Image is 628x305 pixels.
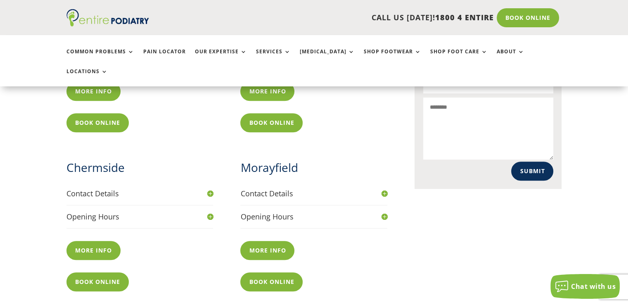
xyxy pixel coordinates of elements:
a: More info [66,241,121,260]
button: Submit [511,162,553,181]
a: Book Online [240,113,303,132]
a: Services [256,49,291,67]
span: Chat with us [571,282,616,291]
h4: Contact Details [240,188,387,199]
a: Book Online [66,272,129,291]
a: Book Online [66,113,129,132]
a: [MEDICAL_DATA] [300,49,355,67]
a: Book Online [497,8,559,27]
h4: Opening Hours [66,212,213,222]
a: Book Online [240,272,303,291]
h4: Contact Details [66,188,213,199]
img: logo (1) [66,9,149,26]
a: Common Problems [66,49,134,67]
h2: Chermside [66,160,213,180]
a: More info [66,82,121,101]
a: Shop Foot Care [430,49,488,67]
a: Pain Locator [143,49,186,67]
p: CALL US [DATE]! [181,12,494,23]
a: Entire Podiatry [66,20,149,28]
a: Locations [66,69,108,86]
a: About [497,49,524,67]
button: Chat with us [550,274,620,299]
a: Shop Footwear [364,49,421,67]
h2: Morayfield [240,160,387,180]
span: 1800 4 ENTIRE [435,12,494,22]
a: Our Expertise [195,49,247,67]
a: More info [240,82,294,101]
h4: Opening Hours [240,212,387,222]
a: More info [240,241,294,260]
